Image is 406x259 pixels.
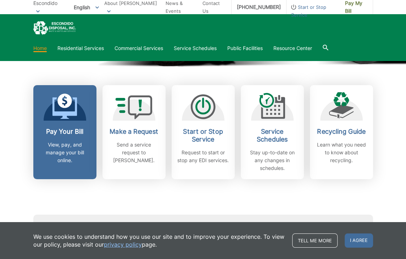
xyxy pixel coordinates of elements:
a: Commercial Services [115,44,163,52]
p: View, pay, and manage your bill online. [39,141,91,164]
span: I agree [345,233,373,248]
a: Service Schedules Stay up-to-date on any changes in schedules. [241,85,304,179]
h2: Pay Your Bill [39,128,91,136]
a: Pay Your Bill View, pay, and manage your bill online. [33,85,96,179]
a: Recycling Guide Learn what you need to know about recycling. [310,85,373,179]
h2: Make a Request [108,128,160,136]
h2: Recycling Guide [315,128,368,136]
a: privacy policy [104,241,142,248]
h2: Start or Stop Service [177,128,229,143]
a: Residential Services [57,44,104,52]
p: Request to start or stop any EDI services. [177,149,229,164]
a: Home [33,44,47,52]
p: Learn what you need to know about recycling. [315,141,368,164]
p: We use cookies to understand how you use our site and to improve your experience. To view our pol... [33,233,285,248]
p: Send a service request to [PERSON_NAME]. [108,141,160,164]
p: Stay up-to-date on any changes in schedules. [246,149,299,172]
a: Public Facilities [227,44,263,52]
a: Resource Center [273,44,312,52]
a: EDCD logo. Return to the homepage. [33,21,76,35]
a: Service Schedules [174,44,217,52]
a: Make a Request Send a service request to [PERSON_NAME]. [102,85,166,179]
a: Tell me more [292,233,338,248]
h2: Service Schedules [246,128,299,143]
span: English [68,1,104,13]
